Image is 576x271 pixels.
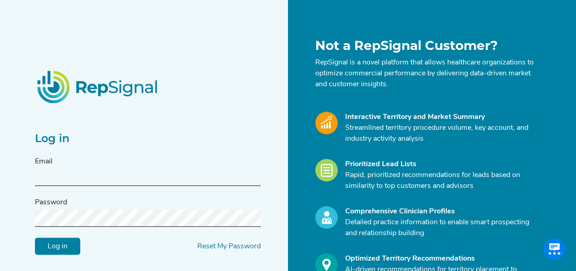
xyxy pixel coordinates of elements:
label: Email [35,156,53,167]
img: Profile_Icon.739e2aba.svg [315,206,338,229]
div: Comprehensive Clinician Profiles [345,206,536,217]
a: Reset My Password [197,243,261,250]
p: Rapid, prioritized recommendations for leads based on similarity to top customers and advisors [345,170,536,192]
img: Market_Icon.a700a4ad.svg [315,112,338,134]
img: Leads_Icon.28e8c528.svg [315,159,338,182]
img: RepSignalLogo.20539ed3.png [26,59,170,114]
p: Streamlined territory procedure volume, key account, and industry activity analysis [345,123,536,144]
div: Interactive Territory and Market Summary [345,112,536,123]
label: Password [35,197,67,208]
p: Detailed practice information to enable smart prospecting and relationship building [345,217,536,239]
h1: Not a RepSignal Customer? [315,38,536,54]
h2: Log in [35,132,261,145]
div: Optimized Territory Recommendations [345,253,536,264]
input: Log in [35,238,80,255]
p: RepSignal is a novel platform that allows healthcare organizations to optimize commercial perform... [315,57,536,90]
div: Prioritized Lead Lists [345,159,536,170]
